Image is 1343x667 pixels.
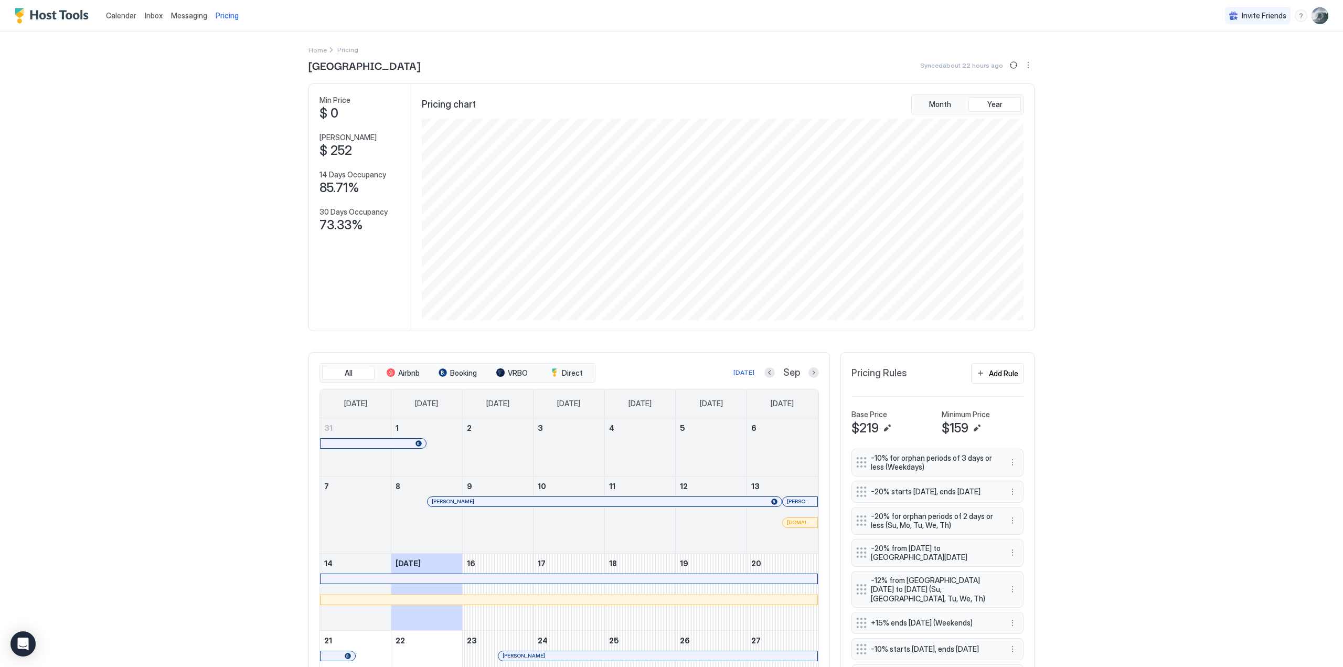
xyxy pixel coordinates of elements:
[319,96,350,105] span: Min Price
[562,368,583,378] span: Direct
[337,46,358,54] span: Breadcrumb
[851,420,879,436] span: $219
[320,476,391,553] td: September 7, 2025
[534,418,605,477] td: September 3, 2025
[322,366,375,380] button: All
[534,553,605,630] td: September 17, 2025
[462,418,534,477] td: September 2, 2025
[1022,59,1035,71] button: More options
[320,631,391,650] a: September 21, 2025
[308,44,327,55] a: Home
[1006,643,1019,655] button: More options
[680,559,688,568] span: 19
[609,482,615,491] span: 11
[605,554,676,573] a: September 18, 2025
[609,636,619,645] span: 25
[942,410,990,419] span: Minimum Price
[605,631,676,650] a: September 25, 2025
[871,544,996,562] span: -20% from [DATE] to [GEOGRAPHIC_DATA][DATE]
[604,476,676,553] td: September 11, 2025
[787,498,813,505] div: [PERSON_NAME]
[508,368,528,378] span: VRBO
[747,631,818,650] a: September 27, 2025
[391,418,462,438] a: September 1, 2025
[747,476,818,553] td: September 13, 2025
[1242,11,1286,20] span: Invite Friends
[680,424,685,432] span: 5
[732,366,756,379] button: [DATE]
[319,105,338,121] span: $ 0
[1006,514,1019,527] div: menu
[320,553,391,630] td: September 14, 2025
[463,477,534,496] a: September 9, 2025
[391,631,462,650] a: September 22, 2025
[391,476,463,553] td: September 8, 2025
[334,389,378,418] a: Sunday
[676,418,747,438] a: September 5, 2025
[391,418,463,477] td: September 1, 2025
[747,418,818,438] a: September 6, 2025
[534,418,604,438] a: September 3, 2025
[771,399,794,408] span: [DATE]
[462,553,534,630] td: September 16, 2025
[538,636,548,645] span: 24
[462,476,534,553] td: September 9, 2025
[751,636,761,645] span: 27
[396,482,400,491] span: 8
[404,389,449,418] a: Monday
[324,424,333,432] span: 31
[145,10,163,21] a: Inbox
[1006,456,1019,469] div: menu
[324,636,332,645] span: 21
[787,519,813,526] div: [DOMAIN_NAME]
[106,11,136,20] span: Calendar
[396,424,399,432] span: 1
[676,631,747,650] a: September 26, 2025
[1006,514,1019,527] button: More options
[398,368,420,378] span: Airbnb
[538,482,546,491] span: 10
[319,217,363,233] span: 73.33%
[971,422,983,435] button: Edit
[618,389,662,418] a: Thursday
[881,422,893,435] button: Edit
[628,399,652,408] span: [DATE]
[1006,546,1019,559] button: More options
[751,482,760,491] span: 13
[308,44,327,55] div: Breadcrumb
[534,554,604,573] a: September 17, 2025
[308,46,327,54] span: Home
[503,652,545,659] span: [PERSON_NAME]
[145,11,163,20] span: Inbox
[851,367,907,379] span: Pricing Rules
[604,418,676,477] td: September 4, 2025
[216,11,239,20] span: Pricing
[987,100,1003,109] span: Year
[751,559,761,568] span: 20
[171,10,207,21] a: Messaging
[319,207,388,217] span: 30 Days Occupancy
[783,367,800,379] span: Sep
[320,554,391,573] a: September 14, 2025
[308,57,420,73] span: [GEOGRAPHIC_DATA]
[432,498,474,505] span: [PERSON_NAME]
[171,11,207,20] span: Messaging
[463,631,534,650] a: September 23, 2025
[534,477,604,496] a: September 10, 2025
[1006,485,1019,498] div: menu
[751,424,756,432] span: 6
[10,631,36,657] div: Open Intercom Messenger
[557,399,580,408] span: [DATE]
[1022,59,1035,71] div: menu
[605,477,676,496] a: September 11, 2025
[808,367,819,378] button: Next month
[463,554,534,573] a: September 16, 2025
[467,559,475,568] span: 16
[1006,456,1019,469] button: More options
[15,8,93,24] a: Host Tools Logo
[968,97,1021,112] button: Year
[1006,617,1019,629] div: menu
[319,363,595,383] div: tab-group
[538,424,543,432] span: 3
